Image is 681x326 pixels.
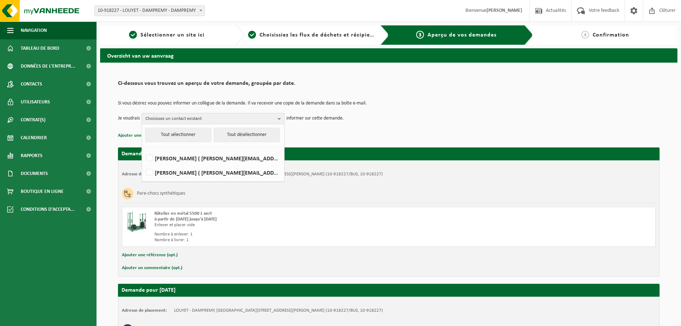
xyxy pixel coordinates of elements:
button: Ajouter une référence (opt.) [122,250,178,260]
div: Nombre à enlever: 1 [154,232,418,237]
p: informer sur cette demande. [286,113,344,124]
span: Râtelier en métal 5500 L vert [154,211,212,216]
img: PB-MR-5500-MET-GN-01.png [126,211,147,232]
div: Nombre à livrer: 1 [154,237,418,243]
span: Documents [21,165,48,183]
strong: Demande pour [DATE] [122,287,176,293]
span: 10-918227 - LOUYET - DAMPREMY - DAMPREMY [95,6,204,16]
button: Tout désélectionner [214,128,280,142]
strong: à partir de [DATE] jusqu'à [DATE] [154,217,217,222]
strong: Adresse de placement: [122,308,167,313]
strong: [PERSON_NAME] [487,8,522,13]
p: Je voudrais [118,113,140,124]
span: Choisissez un contact existant [145,113,275,124]
td: LOUYET - DAMPREMY, [GEOGRAPHIC_DATA][STREET_ADDRESS][PERSON_NAME] (10-918227/BUS, 10-918227) [174,308,383,313]
strong: Demande pour [DATE] [122,151,176,157]
button: Choisissez un contact existant [142,113,285,124]
span: Données de l'entrepr... [21,57,75,75]
span: Utilisateurs [21,93,50,111]
span: Sélectionner un site ici [140,32,204,38]
button: Ajouter un commentaire (opt.) [122,263,182,273]
a: 2Choisissiez les flux de déchets et récipients [248,31,375,39]
span: 1 [129,31,137,39]
span: Calendrier [21,129,47,147]
a: 1Sélectionner un site ici [104,31,230,39]
p: Si vous désirez vous pouvez informer un collègue de la demande. Il va recevoir une copie de la de... [118,101,660,106]
label: [PERSON_NAME] ( [PERSON_NAME][EMAIL_ADDRESS][DOMAIN_NAME] ) [145,153,281,164]
span: 10-918227 - LOUYET - DAMPREMY - DAMPREMY [94,5,205,16]
span: Boutique en ligne [21,183,64,200]
span: Rapports [21,147,43,165]
strong: Adresse de placement: [122,172,167,176]
span: 3 [416,31,424,39]
h2: Overzicht van uw aanvraag [100,48,677,62]
span: Conditions d'accepta... [21,200,75,218]
span: Contacts [21,75,42,93]
span: Navigation [21,21,47,39]
div: Enlever et placer vide [154,222,418,228]
label: [PERSON_NAME] ( [PERSON_NAME][EMAIL_ADDRESS][PERSON_NAME][DOMAIN_NAME] ) [145,167,281,178]
span: 2 [248,31,256,39]
span: Confirmation [593,32,629,38]
button: Ajouter une référence (opt.) [118,131,174,140]
span: Contrat(s) [21,111,45,129]
span: Choisissiez les flux de déchets et récipients [260,32,379,38]
h2: Ci-dessous vous trouvez un aperçu de votre demande, groupée par date. [118,81,660,90]
span: 4 [581,31,589,39]
button: Tout sélectionner [145,128,211,142]
span: Tableau de bord [21,39,59,57]
h3: Pare-chocs synthétiques [137,188,185,199]
span: Aperçu de vos demandes [428,32,497,38]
